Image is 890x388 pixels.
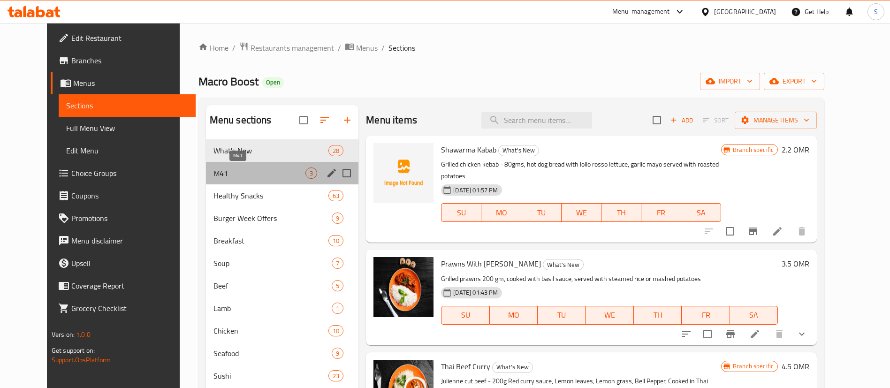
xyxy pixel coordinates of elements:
[71,55,188,66] span: Branches
[66,100,188,111] span: Sections
[262,77,284,88] div: Open
[525,206,557,220] span: TU
[73,77,188,89] span: Menus
[441,257,541,271] span: Prawns With [PERSON_NAME]
[707,76,753,87] span: import
[601,203,641,222] button: TH
[213,280,332,291] span: Beef
[356,42,378,53] span: Menus
[493,362,532,373] span: What's New
[667,113,697,128] span: Add item
[213,325,328,336] span: Chicken
[332,281,343,290] span: 5
[213,370,328,381] div: Sushi
[294,110,313,130] span: Select all sections
[612,6,670,17] div: Menu-management
[328,370,343,381] div: items
[388,42,415,53] span: Sections
[541,308,582,322] span: TU
[332,214,343,223] span: 9
[213,213,332,224] div: Burger Week Offers
[586,306,633,325] button: WE
[441,203,481,222] button: SU
[51,184,196,207] a: Coupons
[742,114,809,126] span: Manage items
[685,308,726,322] span: FR
[51,27,196,49] a: Edit Restaurant
[213,348,332,359] div: Seafood
[328,325,343,336] div: items
[681,203,721,222] button: SA
[329,191,343,200] span: 63
[206,365,359,387] div: Sushi23
[562,203,601,222] button: WE
[51,207,196,229] a: Promotions
[206,139,359,162] div: What's New28
[768,323,791,345] button: delete
[700,73,760,90] button: import
[605,206,638,220] span: TH
[206,162,359,184] div: M413edit
[329,146,343,155] span: 28
[791,220,813,243] button: delete
[494,308,534,322] span: MO
[538,306,586,325] button: TU
[647,110,667,130] span: Select section
[71,258,188,269] span: Upsell
[76,328,91,341] span: 1.0.0
[485,206,517,220] span: MO
[490,306,538,325] button: MO
[210,113,272,127] h2: Menu sections
[685,206,717,220] span: SA
[328,190,343,201] div: items
[791,323,813,345] button: show more
[449,186,502,195] span: [DATE] 01:57 PM
[329,327,343,335] span: 10
[52,354,111,366] a: Support.OpsPlatform
[51,229,196,252] a: Menu disclaimer
[71,303,188,314] span: Grocery Checklist
[213,235,328,246] span: Breakfast
[213,303,332,314] div: Lamb
[645,206,677,220] span: FR
[481,203,521,222] button: MO
[329,372,343,380] span: 23
[332,258,343,269] div: items
[71,167,188,179] span: Choice Groups
[698,324,717,344] span: Select to update
[543,259,583,270] span: What's New
[714,7,776,17] div: [GEOGRAPHIC_DATA]
[697,113,735,128] span: Select section first
[772,226,783,237] a: Edit menu item
[213,167,305,179] span: M41
[481,112,592,129] input: search
[198,42,825,54] nav: breadcrumb
[332,259,343,268] span: 7
[441,273,778,285] p: Grilled prawns 200 gm, cooked with basil sauce, served with steamed rice or mashed potatoes
[251,42,334,53] span: Restaurants management
[589,308,630,322] span: WE
[498,145,539,156] div: What's New
[796,328,807,340] svg: Show Choices
[71,32,188,44] span: Edit Restaurant
[332,304,343,313] span: 1
[198,71,259,92] span: Macro Boost
[51,49,196,72] a: Branches
[213,190,328,201] div: Healthy Snacks
[51,297,196,320] a: Grocery Checklist
[71,190,188,201] span: Coupons
[338,42,341,53] li: /
[51,72,196,94] a: Menus
[682,306,730,325] button: FR
[262,78,284,86] span: Open
[749,328,761,340] a: Edit menu item
[328,235,343,246] div: items
[373,143,434,203] img: Shawarma Kabab
[667,113,697,128] button: Add
[441,359,490,373] span: Thai Beef Curry
[730,306,778,325] button: SA
[366,113,417,127] h2: Menu items
[71,213,188,224] span: Promotions
[771,76,817,87] span: export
